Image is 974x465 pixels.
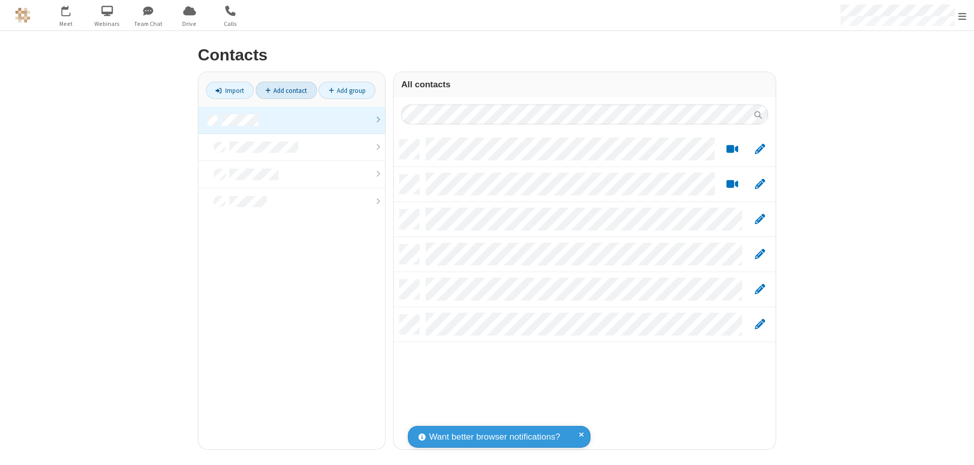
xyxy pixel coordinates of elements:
[750,283,770,296] button: Edit
[88,19,126,28] span: Webinars
[47,19,85,28] span: Meet
[394,132,776,449] div: grid
[750,318,770,331] button: Edit
[212,19,250,28] span: Calls
[319,82,375,99] a: Add group
[206,82,254,99] a: Import
[401,80,768,89] h3: All contacts
[722,178,742,191] button: Start a video meeting
[170,19,208,28] span: Drive
[68,6,75,13] div: 2
[750,178,770,191] button: Edit
[429,430,560,444] span: Want better browser notifications?
[750,143,770,156] button: Edit
[129,19,167,28] span: Team Chat
[15,8,30,23] img: QA Selenium DO NOT DELETE OR CHANGE
[198,46,776,64] h2: Contacts
[256,82,317,99] a: Add contact
[750,213,770,226] button: Edit
[722,143,742,156] button: Start a video meeting
[750,248,770,261] button: Edit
